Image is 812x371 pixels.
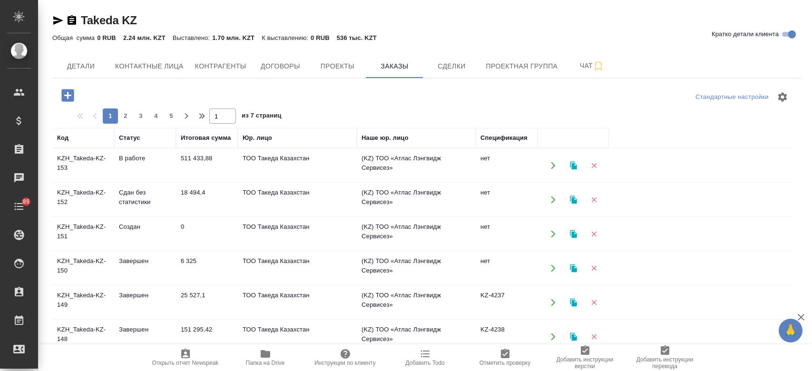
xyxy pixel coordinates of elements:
div: Код [57,133,68,143]
span: Заказы [372,60,417,72]
td: нет [476,217,538,251]
td: (KZ) ТОО «Атлас Лэнгвидж Сервисез» [357,149,476,182]
button: Открыть [543,327,563,346]
button: 3 [133,108,148,124]
a: 85 [2,195,36,218]
td: 25 527,1 [176,286,238,319]
p: Общая сумма [52,34,97,41]
span: Настроить таблицу [771,86,794,108]
span: Отметить проверку [479,360,530,366]
button: 2 [118,108,133,124]
p: Выставлено: [173,34,212,41]
span: Кратко детали клиента [712,29,779,39]
td: ТОО Такеда Казахстан [238,252,357,285]
button: Удалить [584,224,604,244]
span: Добавить Todo [405,360,444,366]
span: 🙏 [783,321,799,341]
p: 1.70 млн. KZT [212,34,262,41]
button: Удалить [584,327,604,346]
button: Удалить [584,293,604,312]
button: Клонировать [564,258,583,278]
td: ТОО Такеда Казахстан [238,320,357,353]
span: Сделки [429,60,474,72]
td: Завершен [114,252,176,285]
td: 18 494,4 [176,183,238,216]
td: В работе [114,149,176,182]
span: Контактные лица [115,60,184,72]
td: нет [476,183,538,216]
button: Скопировать ссылку для ЯМессенджера [52,15,64,26]
button: Добавить инструкции перевода [625,344,705,371]
td: (KZ) ТОО «Атлас Лэнгвидж Сервисез» [357,217,476,251]
span: 85 [17,197,35,206]
span: Чат [569,60,615,72]
p: 0 RUB [97,34,123,41]
button: 4 [148,108,164,124]
td: Сдан без статистики [114,183,176,216]
td: (KZ) ТОО «Атлас Лэнгвидж Сервисез» [357,286,476,319]
span: Папка на Drive [246,360,285,366]
div: Итоговая сумма [181,133,231,143]
td: (KZ) ТОО «Атлас Лэнгвидж Сервисез» [357,320,476,353]
td: (KZ) ТОО «Атлас Лэнгвидж Сервисез» [357,183,476,216]
button: Открыть отчет Newspeak [146,344,225,371]
span: 5 [164,111,179,121]
td: ТОО Такеда Казахстан [238,217,357,251]
span: Добавить инструкции перевода [631,356,699,370]
button: Открыть [543,156,563,175]
td: Завершен [114,320,176,353]
td: KZH_Takeda-KZ-153 [52,149,114,182]
td: KZH_Takeda-KZ-151 [52,217,114,251]
td: KZH_Takeda-KZ-148 [52,320,114,353]
span: Детали [58,60,104,72]
span: 3 [133,111,148,121]
td: KZH_Takeda-KZ-149 [52,286,114,319]
button: Открыть [543,190,563,209]
button: Отметить проверку [465,344,545,371]
td: нет [476,149,538,182]
button: Клонировать [564,156,583,175]
button: Удалить [584,156,604,175]
td: 6 325 [176,252,238,285]
span: Проекты [314,60,360,72]
button: Удалить [584,258,604,278]
div: split button [693,90,771,105]
span: Контрагенты [195,60,246,72]
td: 511 433,88 [176,149,238,182]
p: 2.24 млн. KZT [123,34,173,41]
button: Клонировать [564,224,583,244]
td: KZ-4238 [476,320,538,353]
td: 151 295,42 [176,320,238,353]
div: Статус [119,133,140,143]
td: ТОО Такеда Казахстан [238,149,357,182]
td: 0 [176,217,238,251]
td: KZH_Takeda-KZ-152 [52,183,114,216]
div: Юр. лицо [243,133,272,143]
button: Клонировать [564,190,583,209]
td: ТОО Такеда Казахстан [238,183,357,216]
span: Добавить инструкции верстки [551,356,619,370]
button: Открыть [543,224,563,244]
span: Проектная группа [486,60,558,72]
svg: Подписаться [593,60,604,72]
button: Инструкции по клиенту [305,344,385,371]
span: Открыть отчет Newspeak [152,360,219,366]
p: 536 тыс. KZT [337,34,384,41]
td: ТОО Такеда Казахстан [238,286,357,319]
span: из 7 страниц [242,110,282,124]
td: Завершен [114,286,176,319]
button: Удалить [584,190,604,209]
button: Добавить Todo [385,344,465,371]
button: Открыть [543,293,563,312]
a: Takeda KZ [81,14,137,27]
span: 4 [148,111,164,121]
button: Добавить проект [55,86,81,105]
button: Клонировать [564,293,583,312]
button: 5 [164,108,179,124]
button: Клонировать [564,327,583,346]
span: Договоры [257,60,303,72]
button: Открыть [543,258,563,278]
td: KZH_Takeda-KZ-150 [52,252,114,285]
td: KZ-4237 [476,286,538,319]
button: Папка на Drive [225,344,305,371]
